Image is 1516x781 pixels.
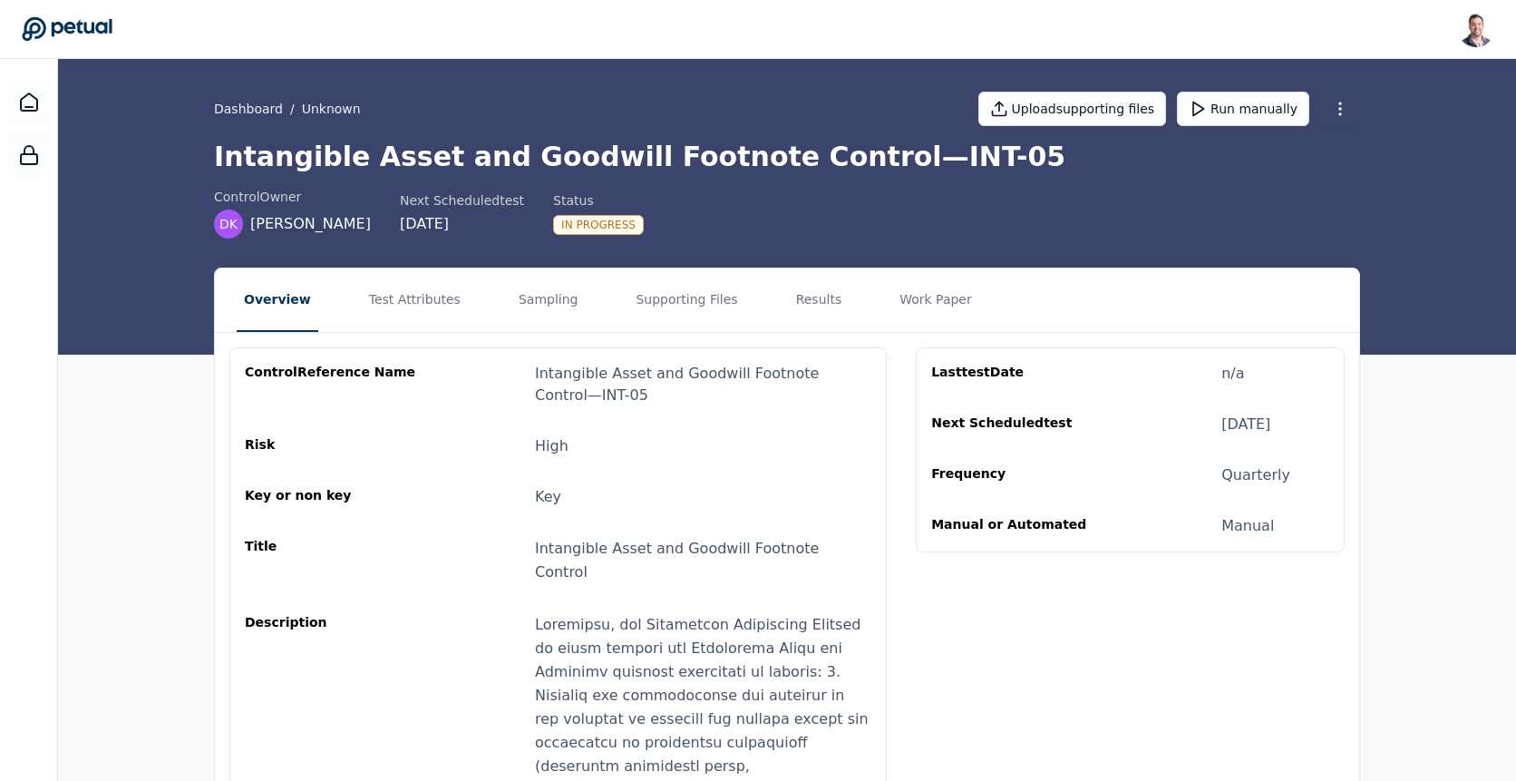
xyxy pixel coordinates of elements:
[535,435,568,457] div: High
[1221,515,1274,537] div: Manual
[214,100,361,118] div: /
[400,191,524,210] div: Next Scheduled test
[219,215,238,233] span: DK
[237,268,318,332] button: Overview
[535,486,561,508] div: Key
[931,464,1105,486] div: Frequency
[535,540,819,581] span: Intangible Asset and Goodwill Footnote Control
[511,268,586,332] button: Sampling
[245,435,419,457] div: Risk
[535,363,871,406] div: Intangible Asset and Goodwill Footnote Control — INT-05
[553,215,644,235] div: In Progress
[362,268,468,332] button: Test Attributes
[22,16,112,42] a: Go to Dashboard
[214,188,371,206] div: control Owner
[1221,414,1270,435] div: [DATE]
[628,268,744,332] button: Supporting Files
[245,537,419,584] div: Title
[931,414,1105,435] div: Next Scheduled test
[245,486,419,508] div: Key or non key
[400,213,524,235] div: [DATE]
[1221,464,1290,486] div: Quarterly
[789,268,850,332] button: Results
[7,133,51,177] a: SOC
[215,268,1359,332] nav: Tabs
[931,363,1105,385] div: Last test Date
[245,363,419,406] div: control Reference Name
[1177,92,1309,126] button: Run manually
[978,92,1167,126] button: Uploadsupporting files
[892,268,979,332] button: Work Paper
[214,141,1360,173] h1: Intangible Asset and Goodwill Footnote Control — INT-05
[931,515,1105,537] div: Manual or Automated
[7,81,51,124] a: Dashboard
[1221,363,1244,385] div: n/a
[553,191,644,210] div: Status
[1458,11,1494,47] img: Snir Kodesh
[250,213,371,235] span: [PERSON_NAME]
[302,100,361,118] button: Unknown
[214,100,283,118] a: Dashboard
